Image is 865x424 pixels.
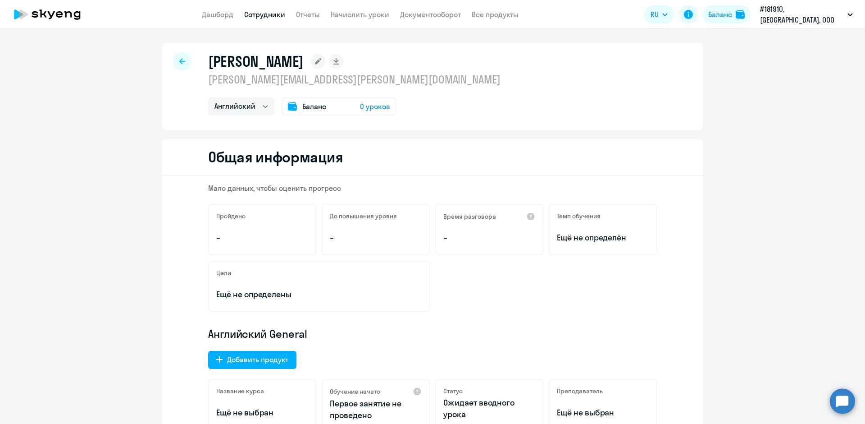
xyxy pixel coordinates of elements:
[736,10,745,19] img: balance
[443,397,535,420] p: Ожидает вводного урока
[216,212,246,220] h5: Пройдено
[296,10,320,19] a: Отчеты
[216,232,308,244] p: –
[202,10,233,19] a: Дашборд
[302,101,326,112] span: Баланс
[557,407,649,419] p: Ещё не выбран
[557,212,601,220] h5: Темп обучения
[216,387,264,395] h5: Название курса
[208,148,343,166] h2: Общая информация
[443,212,496,221] h5: Время разговора
[330,398,422,421] p: Первое занятие не проведено
[557,232,649,244] span: Ещё не определён
[330,232,422,244] p: –
[557,387,603,395] h5: Преподаватель
[331,10,389,19] a: Начислить уроки
[443,232,535,244] p: –
[330,212,397,220] h5: До повышения уровня
[756,4,857,25] button: #181910, [GEOGRAPHIC_DATA], ООО
[443,387,463,395] h5: Статус
[208,52,304,70] h1: [PERSON_NAME]
[244,10,285,19] a: Сотрудники
[760,4,844,25] p: #181910, [GEOGRAPHIC_DATA], ООО
[330,387,380,396] h5: Обучение начато
[651,9,659,20] span: RU
[208,327,307,341] span: Английский General
[703,5,750,23] button: Балансbalance
[472,10,519,19] a: Все продукты
[360,101,390,112] span: 0 уроков
[227,354,288,365] div: Добавить продукт
[644,5,674,23] button: RU
[208,183,657,193] p: Мало данных, чтобы оценить прогресс
[216,289,422,300] p: Ещё не определены
[208,72,501,87] p: [PERSON_NAME][EMAIL_ADDRESS][PERSON_NAME][DOMAIN_NAME]
[216,269,231,277] h5: Цели
[208,351,296,369] button: Добавить продукт
[708,9,732,20] div: Баланс
[400,10,461,19] a: Документооборот
[216,407,308,419] p: Ещё не выбран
